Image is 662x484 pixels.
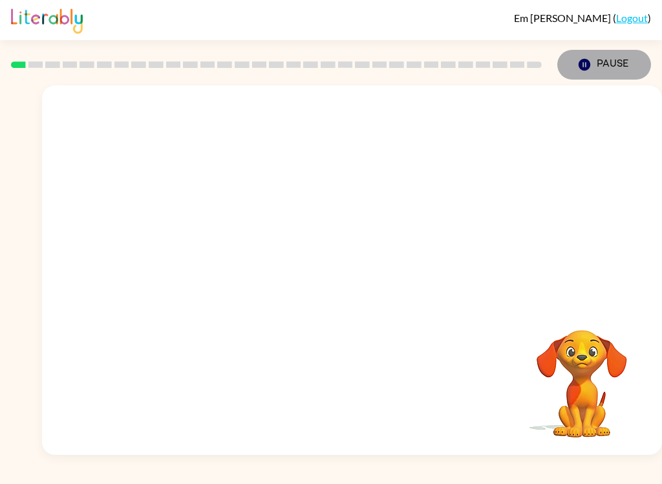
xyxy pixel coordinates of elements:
video: Your browser must support playing .mp4 files to use Literably. Please try using another browser. [517,310,646,439]
div: ( ) [514,12,651,24]
button: Pause [557,50,651,80]
img: Literably [11,5,83,34]
a: Logout [616,12,648,24]
span: Em [PERSON_NAME] [514,12,613,24]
